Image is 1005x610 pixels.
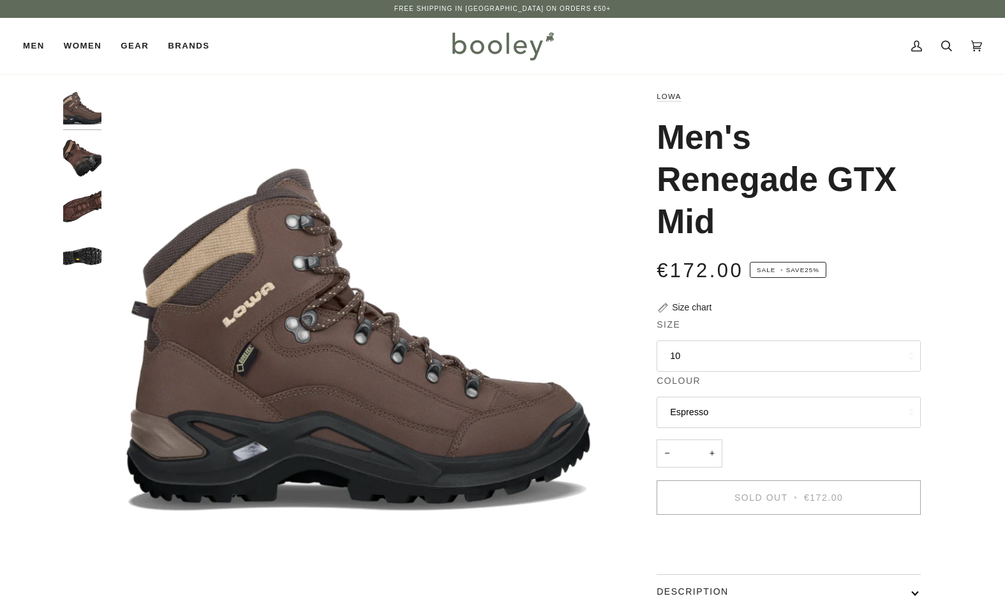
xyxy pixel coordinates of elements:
span: Women [64,40,101,52]
span: Sale [757,266,775,273]
a: Lowa [657,93,681,100]
img: Lowa Men's Renegade GTX Mid - Booley Galway [63,187,101,225]
a: Women [54,18,111,74]
span: Gear [121,40,149,52]
div: Size chart [672,301,711,314]
input: Quantity [657,439,722,468]
button: − [657,439,677,468]
p: Free Shipping in [GEOGRAPHIC_DATA] on Orders €50+ [394,4,611,14]
span: €172.00 [657,259,743,282]
button: + [702,439,722,468]
span: Colour [657,374,701,388]
span: 25% [805,266,819,273]
img: Lowa Men's Renegade GTX Mid - Booley Galway [63,236,101,275]
a: Men [23,18,54,74]
span: Sold Out [734,492,788,503]
span: • [791,492,800,503]
span: Save [750,262,826,278]
button: Description [657,575,921,609]
div: Lowa Men's Renegade GTX Mid Espresso - Booley Galway [108,89,613,595]
img: Booley [447,27,558,65]
em: • [778,266,786,273]
span: Size [657,318,680,332]
a: Brands [158,18,219,74]
button: 10 [657,340,921,372]
span: Men [23,40,45,52]
h1: Men's Renegade GTX Mid [657,116,911,243]
button: Sold Out • €172.00 [657,480,921,515]
span: €172.00 [804,492,843,503]
a: Gear [111,18,158,74]
button: Espresso [657,397,921,428]
span: Brands [168,40,209,52]
img: Lowa Men&#39;s Renegade GTX Mid Espresso - Booley Galway [108,89,613,595]
img: Lowa Men's Renegade GTX Mid Espresso - Booley Galway [63,89,101,128]
img: Lowa Men's Renegade GTX Mid - Booley Galway [63,139,101,177]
